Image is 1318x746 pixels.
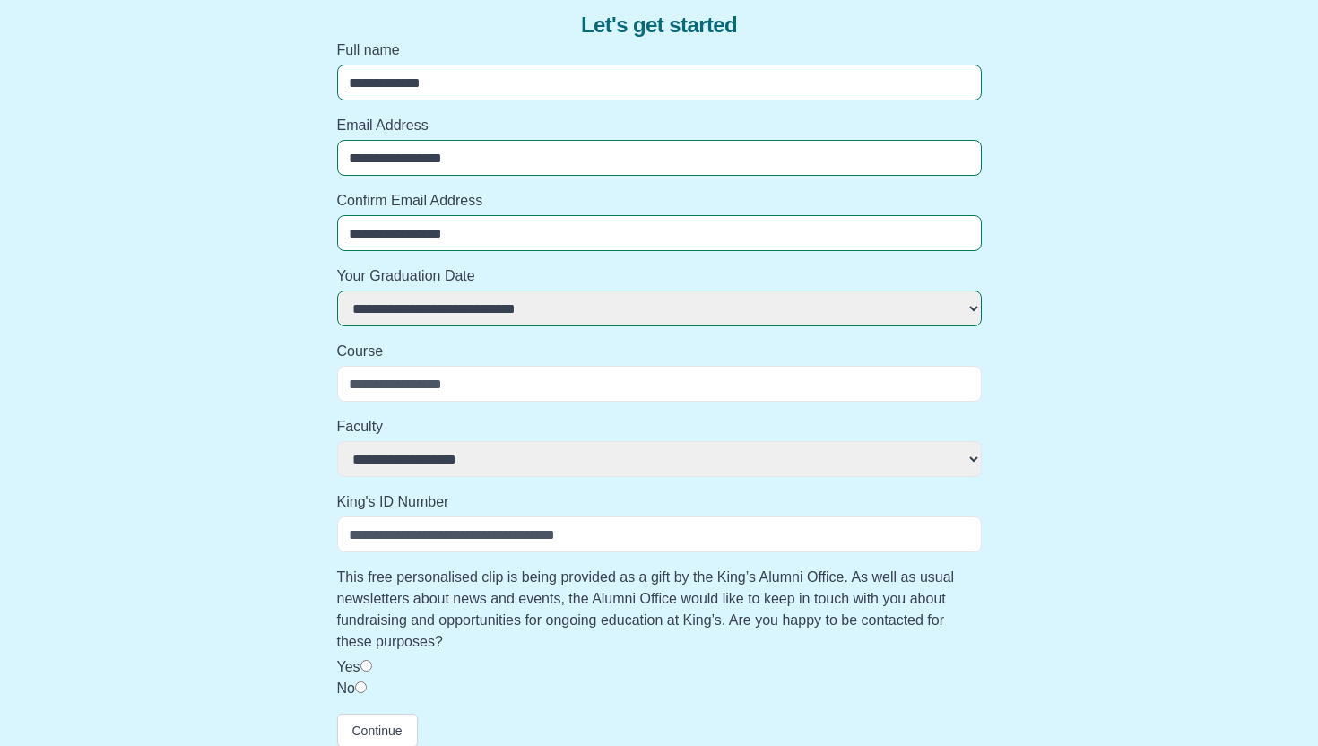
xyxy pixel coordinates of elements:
label: Yes [337,659,360,674]
label: This free personalised clip is being provided as a gift by the King’s Alumni Office. As well as u... [337,567,982,653]
label: Faculty [337,416,982,438]
label: Confirm Email Address [337,190,982,212]
label: Your Graduation Date [337,265,982,287]
label: No [337,681,355,696]
label: Course [337,341,982,362]
label: Full name [337,39,982,61]
label: King's ID Number [337,491,982,513]
label: Email Address [337,115,982,136]
span: Let's get started [581,11,737,39]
